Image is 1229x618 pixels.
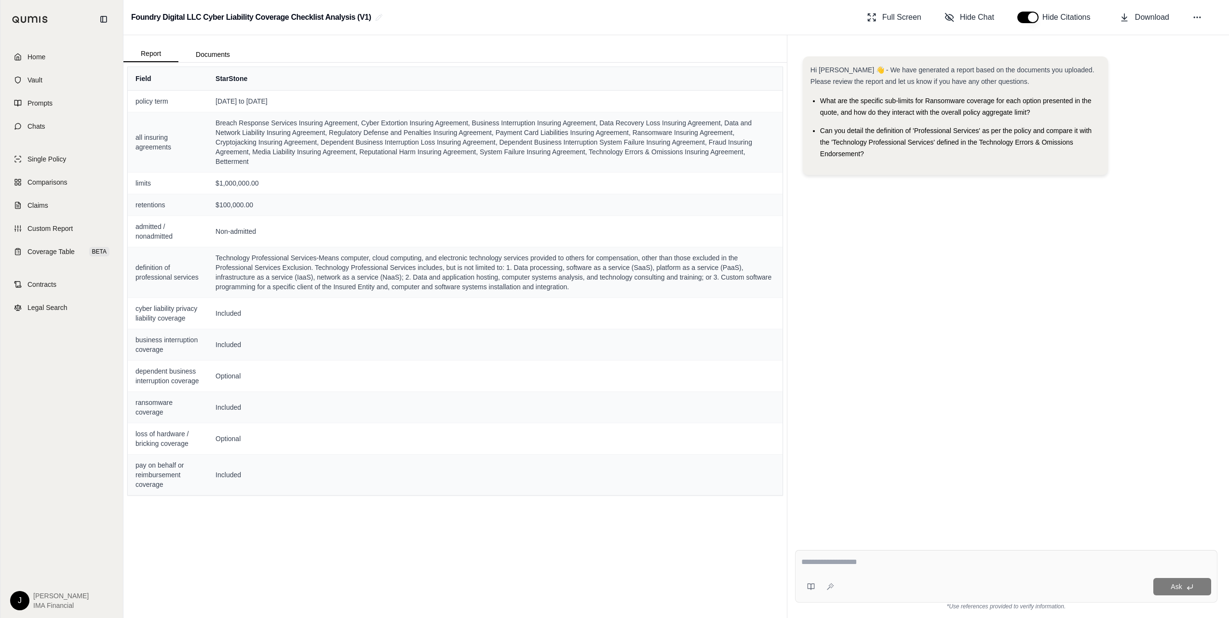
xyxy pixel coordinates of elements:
[820,127,1092,158] span: Can you detail the definition of 'Professional Services' as per the policy and compare it with th...
[216,309,775,318] span: Included
[6,241,117,262] a: Coverage TableBETA
[128,67,208,90] th: Field
[216,178,775,188] span: $1,000,000.00
[6,218,117,239] a: Custom Report
[216,340,775,349] span: Included
[27,75,42,85] span: Vault
[135,222,200,241] span: admitted / nonadmitted
[216,403,775,412] span: Included
[27,280,56,289] span: Contracts
[863,8,925,27] button: Full Screen
[208,67,783,90] th: StarStone
[123,46,178,62] button: Report
[27,98,53,108] span: Prompts
[216,200,775,210] span: $100,000.00
[135,200,200,210] span: retentions
[12,16,48,23] img: Qumis Logo
[27,201,48,210] span: Claims
[135,398,200,417] span: ransomware coverage
[89,247,109,256] span: BETA
[135,304,200,323] span: cyber liability privacy liability coverage
[6,69,117,91] a: Vault
[33,591,89,601] span: [PERSON_NAME]
[6,46,117,67] a: Home
[216,434,775,443] span: Optional
[10,591,29,610] div: J
[1042,12,1096,23] span: Hide Citations
[6,195,117,216] a: Claims
[6,274,117,295] a: Contracts
[178,47,247,62] button: Documents
[1135,12,1169,23] span: Download
[1153,578,1211,595] button: Ask
[6,172,117,193] a: Comparisons
[27,177,67,187] span: Comparisons
[941,8,998,27] button: Hide Chat
[216,470,775,480] span: Included
[135,429,200,448] span: loss of hardware / bricking coverage
[135,366,200,386] span: dependent business interruption coverage
[135,460,200,489] span: pay on behalf or reimbursement coverage
[1116,8,1173,27] button: Download
[6,93,117,114] a: Prompts
[27,154,66,164] span: Single Policy
[216,253,775,292] span: Technology Professional Services-Means computer, cloud computing, and electronic technology servi...
[135,178,200,188] span: limits
[216,96,775,106] span: [DATE] to [DATE]
[33,601,89,610] span: IMA Financial
[6,116,117,137] a: Chats
[135,335,200,354] span: business interruption coverage
[216,118,775,166] span: Breach Response Services Insuring Agreement, Cyber Extortion Insuring Agreement, Business Interru...
[135,263,200,282] span: definition of professional services
[131,9,371,26] h2: Foundry Digital LLC Cyber Liability Coverage Checklist Analysis (V1)
[27,121,45,131] span: Chats
[810,66,1094,85] span: Hi [PERSON_NAME] 👋 - We have generated a report based on the documents you uploaded. Please revie...
[960,12,994,23] span: Hide Chat
[27,52,45,62] span: Home
[135,133,200,152] span: all insuring agreements
[795,603,1217,610] div: *Use references provided to verify information.
[96,12,111,27] button: Collapse sidebar
[6,148,117,170] a: Single Policy
[135,96,200,106] span: policy term
[820,97,1092,116] span: What are the specific sub-limits for Ransomware coverage for each option presented in the quote, ...
[27,247,75,256] span: Coverage Table
[27,224,73,233] span: Custom Report
[216,371,775,381] span: Optional
[216,227,775,236] span: Non-admitted
[1171,583,1182,591] span: Ask
[27,303,68,312] span: Legal Search
[882,12,921,23] span: Full Screen
[6,297,117,318] a: Legal Search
